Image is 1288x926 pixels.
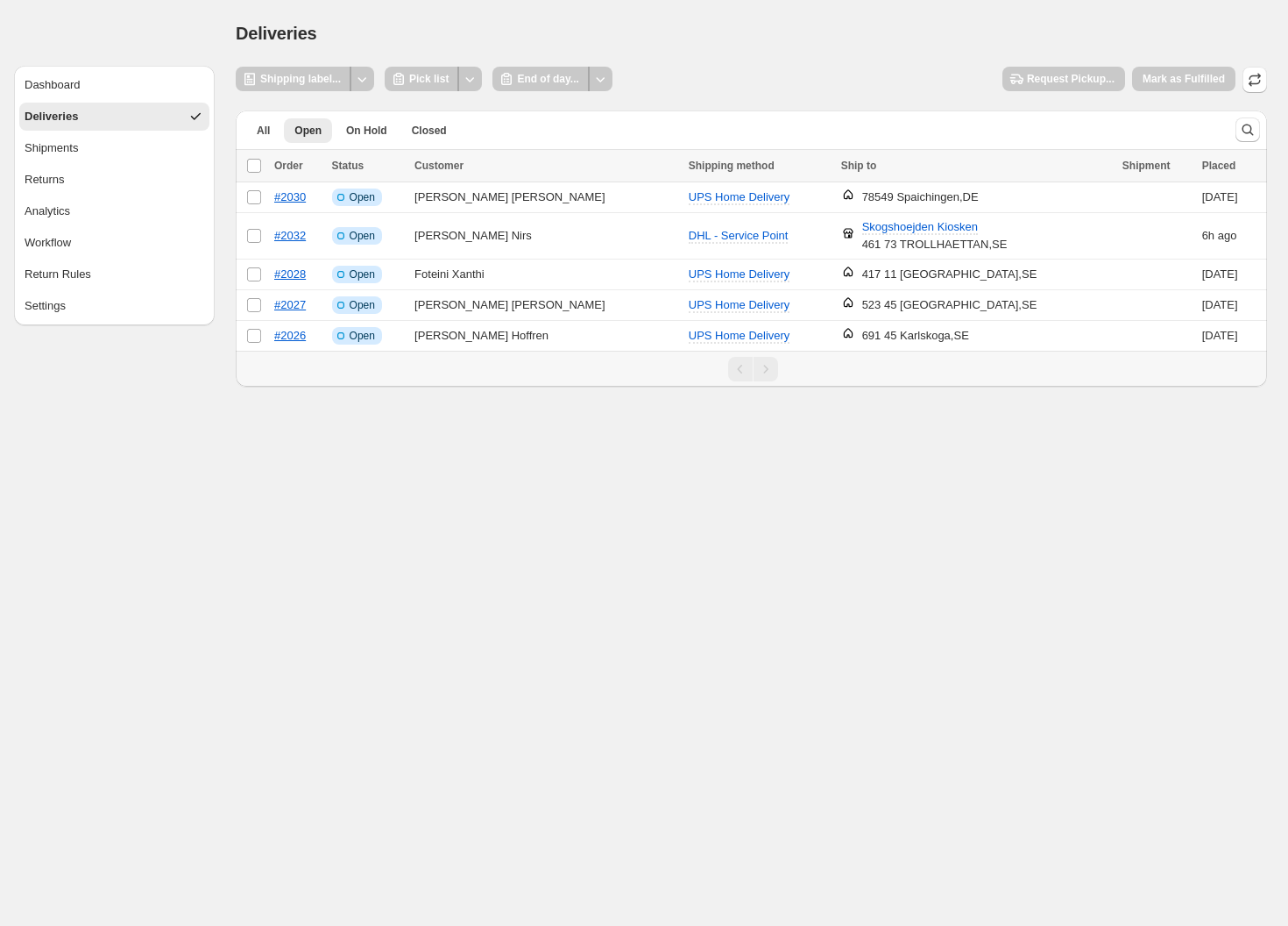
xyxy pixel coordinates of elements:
button: Shipments [19,134,209,162]
span: Open [350,267,375,281]
a: #2026 [274,329,306,342]
span: Shipping method [689,160,775,172]
a: #2027 [274,298,306,311]
button: Returns [19,166,209,194]
span: Open [294,124,322,138]
div: 417 11 [GEOGRAPHIC_DATA] , SE [862,266,1037,283]
td: ago [1197,213,1267,260]
span: UPS Home Delivery [689,329,790,342]
button: Workflow [19,229,209,257]
button: UPS Home Delivery [678,183,801,211]
time: Thursday, October 2, 2025 at 7:50:21 AM [1202,229,1214,242]
td: [PERSON_NAME] [PERSON_NAME] [409,290,683,321]
time: Monday, September 29, 2025 at 2:27:07 PM [1202,267,1238,281]
div: 523 45 [GEOGRAPHIC_DATA] , SE [862,296,1037,314]
span: Open [350,190,375,204]
time: Tuesday, September 30, 2025 at 2:37:01 PM [1202,190,1238,203]
a: #2028 [274,267,306,281]
span: Customer [414,160,464,172]
span: Skogshoejden Kiosken [862,220,978,235]
span: Status [332,160,364,172]
span: Analytics [25,203,70,220]
span: On Hold [346,124,387,138]
span: Dashboard [25,76,81,94]
button: Analytics [19,197,209,225]
span: Return Rules [25,266,91,283]
td: [PERSON_NAME] Nirs [409,213,683,260]
span: Returns [25,171,65,189]
span: UPS Home Delivery [689,267,790,281]
span: All [257,124,270,138]
button: Search and filter results [1235,118,1260,142]
time: Sunday, September 28, 2025 at 4:48:12 PM [1202,298,1238,311]
span: Open [350,298,375,312]
button: UPS Home Delivery [678,260,801,288]
button: Skogshoejden Kiosken [852,213,988,241]
span: Deliveries [25,108,78,125]
button: Deliveries [19,103,209,131]
button: Settings [19,292,209,320]
span: Workflow [25,234,71,252]
span: UPS Home Delivery [689,298,790,311]
span: Placed [1202,160,1236,172]
nav: Pagination [236,351,1267,387]
time: Sunday, September 28, 2025 at 4:44:38 PM [1202,329,1238,342]
span: UPS Home Delivery [689,190,790,203]
a: #2032 [274,229,306,242]
span: DHL - Service Point [689,229,789,242]
span: Deliveries [236,24,317,43]
span: Settings [25,297,66,315]
span: Closed [412,124,447,138]
button: UPS Home Delivery [678,291,801,319]
span: Open [350,229,375,243]
td: [PERSON_NAME] [PERSON_NAME] [409,182,683,213]
button: Dashboard [19,71,209,99]
a: #2030 [274,190,306,203]
div: 461 73 TROLLHAETTAN , SE [862,218,1008,253]
button: DHL - Service Point [678,222,799,250]
span: Ship to [841,160,877,172]
td: [PERSON_NAME] Hoffren [409,321,683,352]
td: Foteini Xanthi [409,260,683,290]
span: Order [274,160,303,172]
span: Shipments [25,139,78,157]
div: 78549 Spaichingen , DE [862,189,979,206]
span: Shipment [1122,160,1171,172]
span: Open [350,329,375,343]
div: 691 45 Karlskoga , SE [862,327,969,345]
button: UPS Home Delivery [678,322,801,350]
button: Return Rules [19,260,209,288]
